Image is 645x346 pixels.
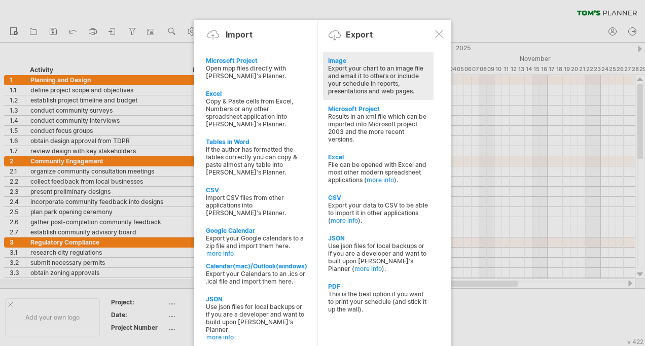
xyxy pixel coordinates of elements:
div: This is the best option if you want to print your schedule (and stick it up the wall). [328,290,428,313]
div: If the author has formatted the tables correctly you can copy & paste almost any table into [PERS... [206,146,306,176]
a: more info [367,176,394,184]
div: Use json files for local backups or if you are a developer and want to built upon [PERSON_NAME]'s... [328,242,428,272]
div: PDF [328,283,428,290]
div: Excel [206,90,306,97]
div: File can be opened with Excel and most other modern spreadsheet applications ( ). [328,161,428,184]
div: Excel [328,153,428,161]
div: Image [328,57,428,64]
div: Export your chart to an image file and email it to others or include your schedule in reports, pr... [328,64,428,95]
a: more info [206,333,307,341]
a: more info [354,265,382,272]
div: Export your data to CSV to be able to import it in other applications ( ). [328,201,428,224]
div: Tables in Word [206,138,306,146]
a: more info [206,250,307,257]
div: Export [346,29,373,40]
div: Microsoft Project [328,105,428,113]
div: JSON [328,234,428,242]
div: Copy & Paste cells from Excel, Numbers or any other spreadsheet application into [PERSON_NAME]'s ... [206,97,306,128]
div: Results in an xml file which can be imported into Microsoft project 2003 and the more recent vers... [328,113,428,143]
div: CSV [328,194,428,201]
div: Import [226,29,253,40]
a: more info [331,217,358,224]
